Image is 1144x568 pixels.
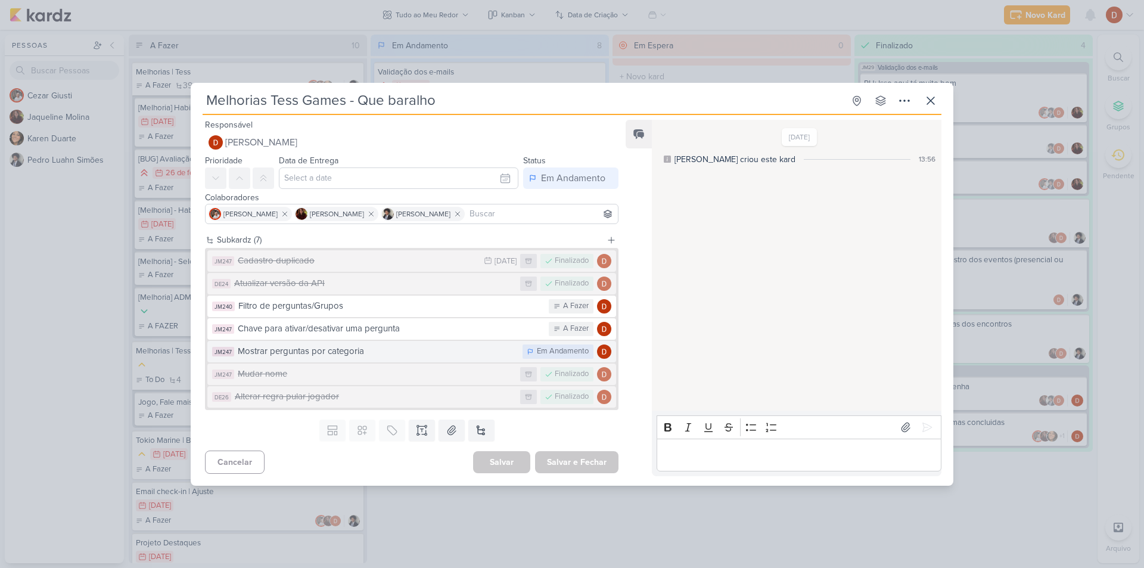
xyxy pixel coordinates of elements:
div: JM240 [212,302,235,311]
div: Colaboradores [205,191,618,204]
span: [PERSON_NAME] [396,209,450,219]
div: Editor editing area: main [657,439,941,471]
div: Chave para ativar/desativar uma pergunta [238,322,543,336]
div: Atualizar versão da API [234,277,514,290]
div: 13:56 [919,154,935,164]
input: Kard Sem Título [203,90,844,111]
img: Davi Elias Teixeira [597,344,611,359]
label: Data de Entrega [279,156,338,166]
div: Finalizado [555,255,589,267]
span: [PERSON_NAME] [310,209,364,219]
img: Davi Elias Teixeira [597,322,611,336]
div: DE26 [212,392,231,402]
div: Editor toolbar [657,415,941,439]
button: JM247 Mostrar perguntas por categoria Em Andamento [207,341,616,362]
button: DE26 Alterar regra pular jogador Finalizado [207,386,616,408]
img: Jaqueline Molina [296,208,307,220]
label: Status [523,156,546,166]
img: Davi Elias Teixeira [597,277,611,291]
input: Buscar [467,207,615,221]
button: JM240 Filtro de perguntas/Grupos A Fazer [207,296,616,317]
div: A Fazer [563,300,589,312]
img: Pedro Luahn Simões [382,208,394,220]
div: Mostrar perguntas por categoria [238,344,517,358]
div: Finalizado [555,391,589,403]
div: [PERSON_NAME] criou este kard [674,153,795,166]
span: [PERSON_NAME] [225,135,297,150]
div: Alterar regra pular jogador [235,390,514,404]
button: DE24 Atualizar versão da API Finalizado [207,273,616,294]
div: JM247 [212,324,234,334]
span: [PERSON_NAME] [223,209,278,219]
img: Davi Elias Teixeira [597,390,611,404]
label: Prioridade [205,156,243,166]
div: Em Andamento [537,346,589,358]
button: JM247 Cadastro duplicado [DATE] Finalizado [207,250,616,272]
div: [DATE] [495,257,517,265]
input: Select a date [279,167,518,189]
div: A Fazer [563,323,589,335]
div: JM247 [212,256,234,266]
div: Cadastro duplicado [238,254,478,268]
div: Em Andamento [541,171,605,185]
div: JM247 [212,347,234,356]
img: Davi Elias Teixeira [597,367,611,381]
div: Subkardz (7) [217,234,602,246]
img: Davi Elias Teixeira [209,135,223,150]
div: Finalizado [555,368,589,380]
img: Davi Elias Teixeira [597,299,611,314]
img: Cezar Giusti [209,208,221,220]
button: [PERSON_NAME] [205,132,618,153]
button: JM247 Chave para ativar/desativar uma pergunta A Fazer [207,318,616,340]
button: JM247 Mudar nome Finalizado [207,364,616,385]
div: DE24 [212,279,231,288]
button: Em Andamento [523,167,618,189]
img: Davi Elias Teixeira [597,254,611,268]
label: Responsável [205,120,253,130]
div: Filtro de perguntas/Grupos [238,299,543,313]
div: JM247 [212,370,234,379]
div: Finalizado [555,278,589,290]
button: Cancelar [205,451,265,474]
div: Mudar nome [238,367,514,381]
